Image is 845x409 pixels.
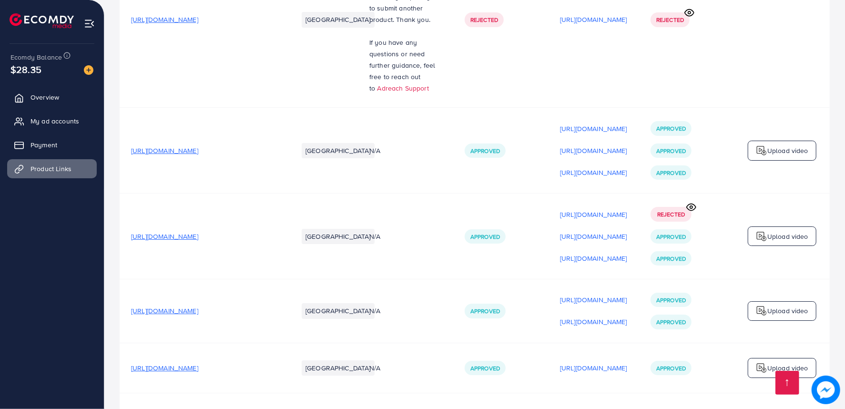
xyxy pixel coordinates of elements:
[560,294,627,306] p: [URL][DOMAIN_NAME]
[84,18,95,29] img: menu
[470,147,500,155] span: Approved
[302,303,375,318] li: [GEOGRAPHIC_DATA]
[31,164,71,174] span: Product Links
[302,12,375,27] li: [GEOGRAPHIC_DATA]
[560,209,627,220] p: [URL][DOMAIN_NAME]
[470,364,500,372] span: Approved
[31,116,79,126] span: My ad accounts
[470,16,498,24] span: Rejected
[7,135,97,154] a: Payment
[302,143,375,158] li: [GEOGRAPHIC_DATA]
[369,146,380,155] span: N/A
[756,305,767,317] img: logo
[560,14,627,25] p: [URL][DOMAIN_NAME]
[812,376,840,404] img: image
[7,88,97,107] a: Overview
[767,305,808,317] p: Upload video
[10,52,62,62] span: Ecomdy Balance
[767,362,808,374] p: Upload video
[369,37,442,94] p: If you have any questions or need further guidance, feel free to reach out to
[131,232,198,241] span: [URL][DOMAIN_NAME]
[560,145,627,156] p: [URL][DOMAIN_NAME]
[560,362,627,374] p: [URL][DOMAIN_NAME]
[131,15,198,24] span: [URL][DOMAIN_NAME]
[756,231,767,242] img: logo
[369,363,380,373] span: N/A
[369,232,380,241] span: N/A
[560,253,627,264] p: [URL][DOMAIN_NAME]
[131,306,198,316] span: [URL][DOMAIN_NAME]
[470,233,500,241] span: Approved
[560,167,627,178] p: [URL][DOMAIN_NAME]
[377,83,429,93] a: Adreach Support
[7,112,97,131] a: My ad accounts
[10,13,74,28] img: logo
[10,62,41,76] span: $28.35
[656,169,686,177] span: Approved
[7,159,97,178] a: Product Links
[656,318,686,326] span: Approved
[31,92,59,102] span: Overview
[656,147,686,155] span: Approved
[656,255,686,263] span: Approved
[560,231,627,242] p: [URL][DOMAIN_NAME]
[656,364,686,372] span: Approved
[656,233,686,241] span: Approved
[656,124,686,133] span: Approved
[369,306,380,316] span: N/A
[656,296,686,304] span: Approved
[560,123,627,134] p: [URL][DOMAIN_NAME]
[756,145,767,156] img: logo
[31,140,57,150] span: Payment
[302,229,375,244] li: [GEOGRAPHIC_DATA]
[756,362,767,374] img: logo
[657,210,685,218] span: Rejected
[470,307,500,315] span: Approved
[767,145,808,156] p: Upload video
[131,363,198,373] span: [URL][DOMAIN_NAME]
[302,360,375,376] li: [GEOGRAPHIC_DATA]
[84,65,93,75] img: image
[131,146,198,155] span: [URL][DOMAIN_NAME]
[656,16,684,24] span: Rejected
[767,231,808,242] p: Upload video
[560,316,627,327] p: [URL][DOMAIN_NAME]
